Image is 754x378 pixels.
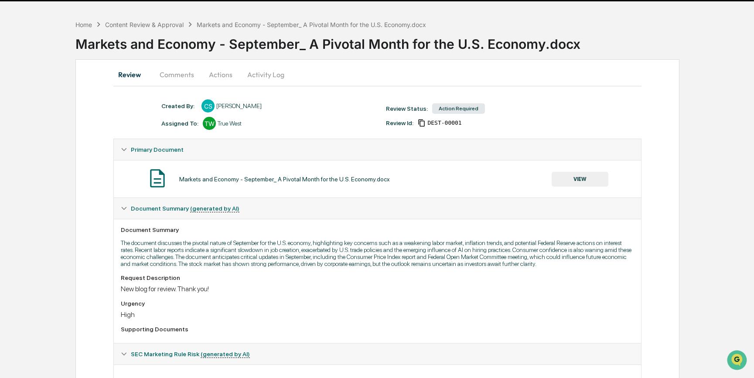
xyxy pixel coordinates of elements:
div: We're available if you need us! [30,75,110,82]
div: Review Status: [386,105,428,112]
span: Data Lookup [17,126,55,135]
div: 🔎 [9,127,16,134]
span: Pylon [87,148,106,154]
div: Content Review & Approval [105,21,184,28]
div: SEC Marketing Rule Risk (generated by AI) [114,344,641,364]
img: Document Icon [147,167,168,189]
div: Request Description [121,274,634,281]
div: [PERSON_NAME] [216,102,262,109]
span: SEC Marketing Rule Risk [131,351,250,358]
u: (generated by AI) [190,205,239,212]
div: Urgency [121,300,634,307]
div: Review Id: [386,119,413,126]
span: Preclearance [17,110,56,119]
a: 🖐️Preclearance [5,106,60,122]
div: Markets and Economy - September_ A Pivotal Month for the U.S. Economy.docx [197,21,426,28]
div: Markets and Economy - September_ A Pivotal Month for the U.S. Economy.docx [75,29,754,52]
span: Attestations [72,110,108,119]
div: Assigned To: [161,120,198,127]
div: Home [75,21,92,28]
div: Action Required [432,103,485,114]
a: 🗄️Attestations [60,106,112,122]
button: Comments [153,64,201,85]
div: 🗄️ [63,111,70,118]
iframe: Open customer support [726,349,750,373]
div: Document Summary (generated by AI) [114,198,641,219]
span: Document Summary [131,205,239,212]
button: Review [113,64,153,85]
div: New blog for review. Thank you! [121,285,634,293]
div: secondary tabs example [113,64,641,85]
a: 🔎Data Lookup [5,123,58,139]
div: High [121,310,634,319]
p: The document discusses the pivotal nature of September for the U.S. economy, highlighting key con... [121,239,634,267]
span: ad9c1bd8-fd72-48e1-b9aa-4e04ffb58ea9 [427,119,461,126]
button: Activity Log [240,64,291,85]
div: Primary Document [114,160,641,198]
p: How can we help? [9,18,159,32]
div: Created By: ‎ ‎ [161,102,197,109]
img: 1746055101610-c473b297-6a78-478c-a979-82029cc54cd1 [9,67,24,82]
button: Start new chat [148,69,159,80]
div: Markets and Economy - September_ A Pivotal Month for the U.S. Economy.docx [179,176,390,183]
u: (generated by AI) [201,351,250,358]
div: 🖐️ [9,111,16,118]
a: Powered byPylon [61,147,106,154]
div: Document Summary (generated by AI) [114,219,641,343]
div: Supporting Documents [121,326,634,333]
span: Primary Document [131,146,184,153]
div: Start new chat [30,67,143,75]
div: TW [203,117,216,130]
div: True West [218,120,242,127]
button: VIEW [552,172,608,187]
div: Document Summary [121,226,634,233]
button: Actions [201,64,240,85]
div: CS [201,99,215,112]
div: Primary Document [114,139,641,160]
